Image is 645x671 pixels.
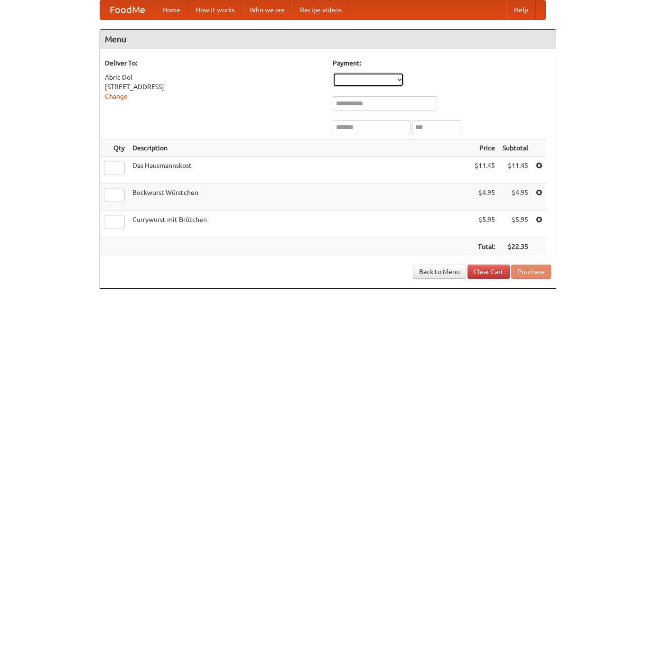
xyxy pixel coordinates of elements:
a: Home [155,0,188,19]
button: Purchase [511,265,551,279]
a: Who we are [242,0,292,19]
h5: Payment: [333,58,551,68]
h5: Deliver To: [105,58,323,68]
div: [STREET_ADDRESS] [105,82,323,92]
td: Bockwurst Würstchen [129,184,471,211]
h4: Menu [100,30,556,49]
a: How it works [188,0,242,19]
a: Clear Cart [467,265,510,279]
th: Total: [471,238,499,256]
td: $5.95 [499,211,532,238]
a: FoodMe [100,0,155,19]
a: Recipe videos [292,0,349,19]
td: Das Hausmannskost [129,157,471,184]
td: $4.95 [499,184,532,211]
a: Change [105,92,128,100]
div: Abric Dol [105,73,323,82]
th: Price [471,139,499,157]
a: Help [506,0,536,19]
td: $11.45 [471,157,499,184]
td: $5.95 [471,211,499,238]
td: $11.45 [499,157,532,184]
a: Back to Menu [413,265,466,279]
td: $4.95 [471,184,499,211]
th: Description [129,139,471,157]
td: Currywurst mit Brötchen [129,211,471,238]
th: Qty [100,139,129,157]
th: $22.35 [499,238,532,256]
th: Subtotal [499,139,532,157]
